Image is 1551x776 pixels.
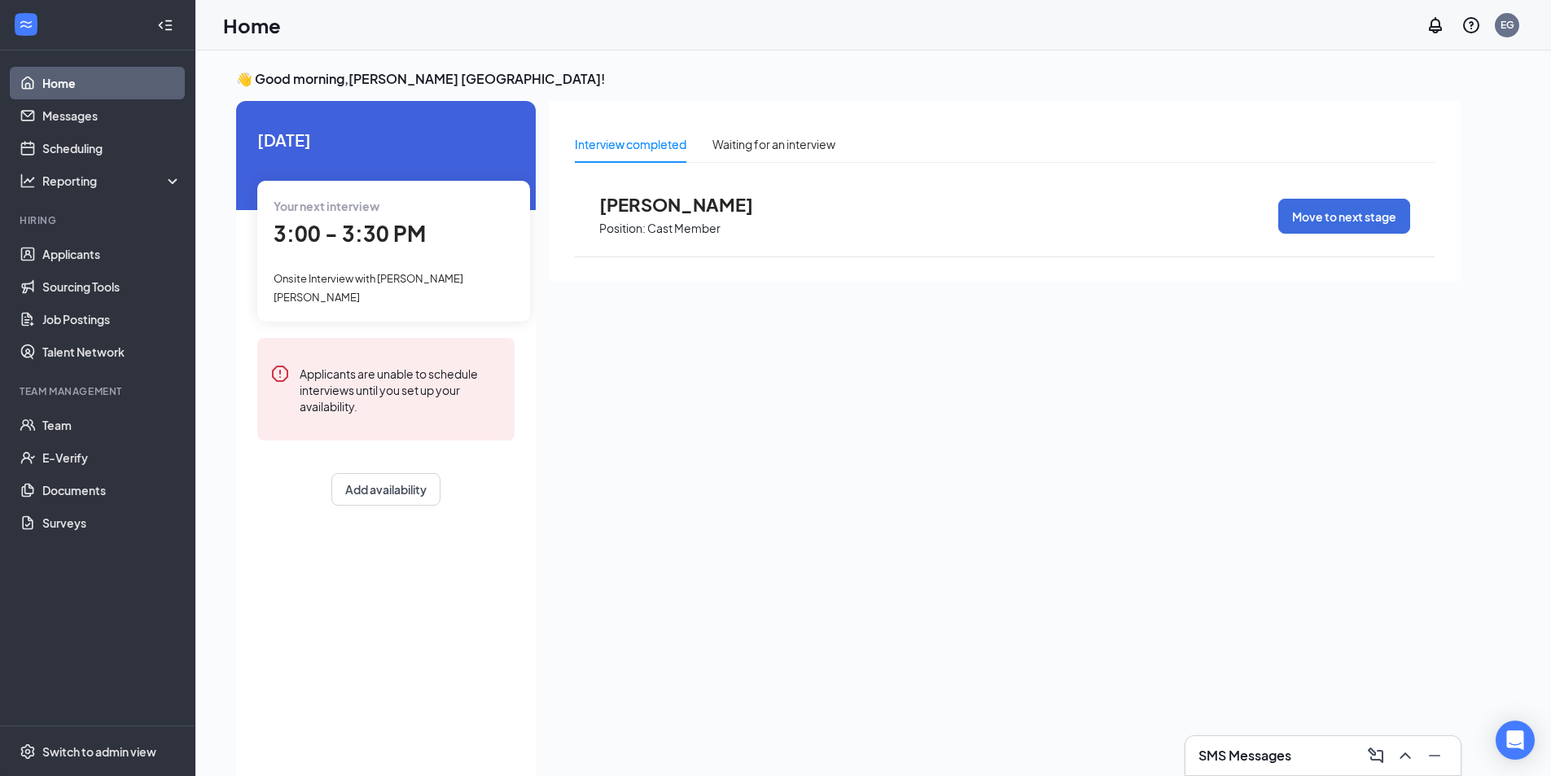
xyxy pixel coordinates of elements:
div: EG [1501,18,1514,32]
a: Documents [42,474,182,506]
h3: SMS Messages [1198,747,1291,765]
button: ChevronUp [1392,743,1418,769]
svg: Minimize [1425,746,1444,765]
div: Interview completed [575,135,686,153]
a: Applicants [42,238,182,270]
svg: Collapse [157,17,173,33]
h3: 👋 Good morning, [PERSON_NAME] [GEOGRAPHIC_DATA] ! [236,70,1461,88]
svg: WorkstreamLogo [18,16,34,33]
svg: Settings [20,743,36,760]
button: Move to next stage [1278,199,1410,234]
div: Waiting for an interview [712,135,835,153]
a: Scheduling [42,132,182,164]
svg: ChevronUp [1395,746,1415,765]
a: Home [42,67,182,99]
span: [PERSON_NAME] [599,194,778,215]
p: Cast Member [647,221,721,236]
svg: ComposeMessage [1366,746,1386,765]
h1: Home [223,11,281,39]
a: Sourcing Tools [42,270,182,303]
div: Hiring [20,213,178,227]
span: 3:00 - 3:30 PM [274,220,426,247]
a: Team [42,409,182,441]
div: Applicants are unable to schedule interviews until you set up your availability. [300,364,502,414]
a: Surveys [42,506,182,539]
button: Minimize [1422,743,1448,769]
a: Job Postings [42,303,182,335]
div: Switch to admin view [42,743,156,760]
svg: Notifications [1426,15,1445,35]
span: Your next interview [274,199,379,213]
span: [DATE] [257,127,515,152]
a: Messages [42,99,182,132]
svg: Error [270,364,290,384]
div: Team Management [20,384,178,398]
div: Open Intercom Messenger [1496,721,1535,760]
svg: Analysis [20,173,36,189]
button: ComposeMessage [1363,743,1389,769]
a: Talent Network [42,335,182,368]
p: Position: [599,221,646,236]
button: Add availability [331,473,440,506]
a: E-Verify [42,441,182,474]
div: Reporting [42,173,182,189]
span: Onsite Interview with [PERSON_NAME] [PERSON_NAME] [274,272,463,303]
svg: QuestionInfo [1461,15,1481,35]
